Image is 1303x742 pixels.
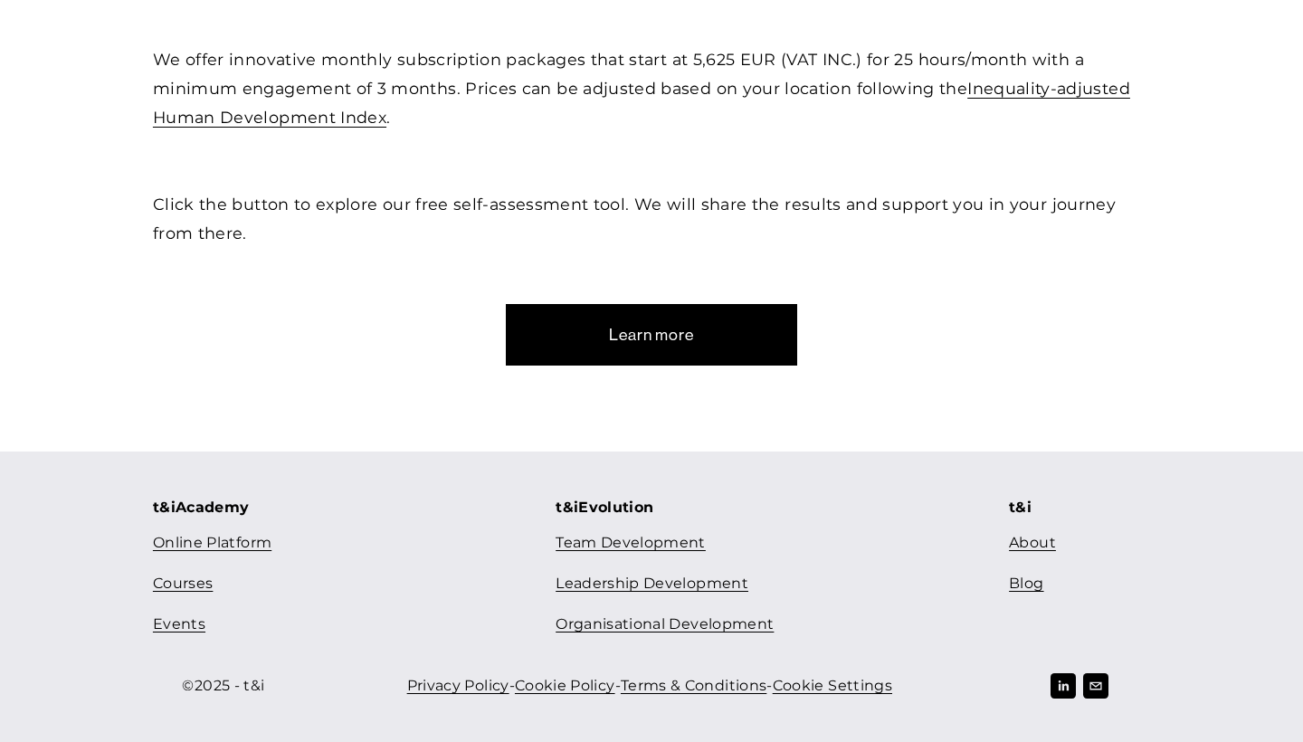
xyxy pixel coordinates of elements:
[1083,673,1108,699] a: hello@tandi.ch
[407,673,509,699] a: Privacy Policy
[153,673,294,699] p: ©2025 - t&i
[153,79,1130,127] a: Inequality-adjusted Human Development Index
[153,45,1150,132] p: We offer innovative monthly subscription packages that start at 5,625 EUR (VAT INC.) for 25 hours...
[515,673,615,699] a: Cookie Policy
[1051,673,1076,699] a: LinkedIn
[556,612,774,638] a: Organisational Development
[556,530,706,556] a: Team Development
[153,499,250,516] strong: t&iAcademy
[1009,530,1056,556] a: About
[1009,571,1043,597] a: Blog
[153,530,271,556] a: Online Platform
[506,304,798,366] a: Learn more
[153,571,213,597] a: Courses
[621,673,766,699] a: Terms & Conditions
[153,612,205,638] a: Events
[556,571,748,597] a: Leadership Development
[1009,499,1032,516] strong: t&i
[355,673,949,699] p: - - -
[773,673,892,699] a: Cookie Settings
[153,190,1150,248] p: Click the button to explore our free self-assessment tool. We will share the results and support ...
[556,499,653,516] strong: t&iEvolution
